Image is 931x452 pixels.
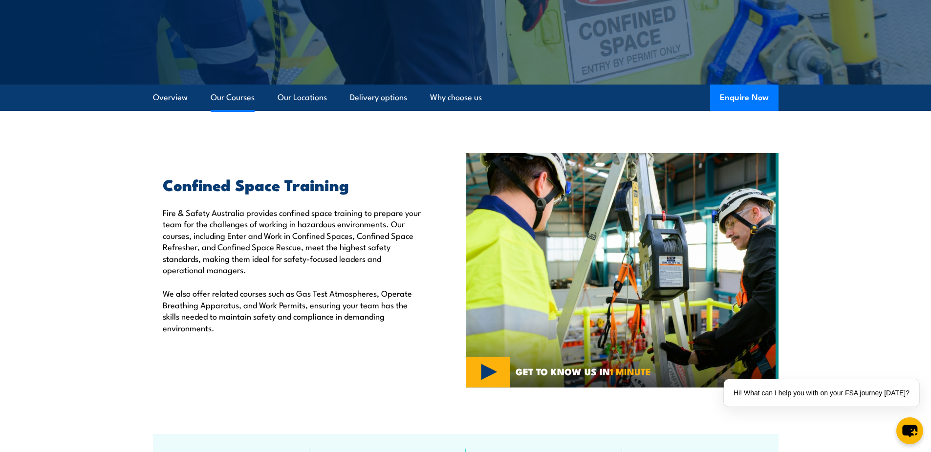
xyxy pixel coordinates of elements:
[163,207,421,275] p: Fire & Safety Australia provides confined space training to prepare your team for the challenges ...
[430,85,482,110] a: Why choose us
[724,379,919,407] div: Hi! What can I help you with on your FSA journey [DATE]?
[516,367,651,376] span: GET TO KNOW US IN
[466,153,779,387] img: Confined Space Courses Australia
[710,85,779,111] button: Enquire Now
[350,85,407,110] a: Delivery options
[896,417,923,444] button: chat-button
[278,85,327,110] a: Our Locations
[211,85,255,110] a: Our Courses
[610,364,651,378] strong: 1 MINUTE
[163,287,421,333] p: We also offer related courses such as Gas Test Atmospheres, Operate Breathing Apparatus, and Work...
[163,177,421,191] h2: Confined Space Training
[153,85,188,110] a: Overview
